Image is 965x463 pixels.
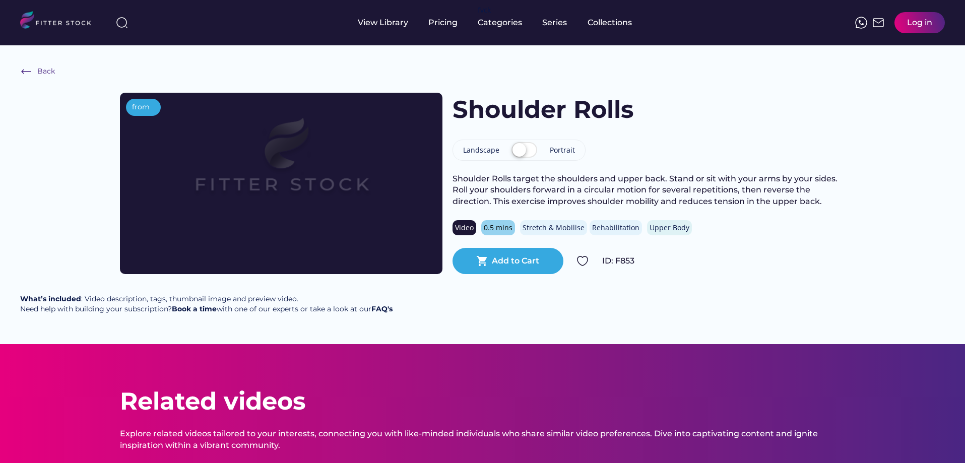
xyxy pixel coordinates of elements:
[602,255,846,267] div: ID: F853
[453,173,846,207] div: Shoulder Rolls target the shoulders and upper back. Stand or sit with your arms by your sides. Ro...
[20,11,100,32] img: LOGO.svg
[371,304,393,313] a: FAQ's
[476,255,488,267] button: shopping_cart
[492,255,539,267] div: Add to Cart
[453,93,633,126] h1: Shoulder Rolls
[120,384,305,418] div: Related videos
[523,223,585,233] div: Stretch & Mobilise
[116,17,128,29] img: search-normal%203.svg
[20,294,81,303] strong: What’s included
[428,17,458,28] div: Pricing
[484,223,512,233] div: 0.5 mins
[576,255,589,267] img: Group%201000002324.svg
[588,17,632,28] div: Collections
[20,294,393,314] div: : Video description, tags, thumbnail image and preview video. Need help with building your subscr...
[20,65,32,78] img: Frame%20%286%29.svg
[455,223,474,233] div: Video
[907,17,932,28] div: Log in
[550,145,575,155] div: Portrait
[132,102,150,112] div: from
[650,223,689,233] div: Upper Body
[463,145,499,155] div: Landscape
[120,428,846,451] div: Explore related videos tailored to your interests, connecting you with like-minded individuals wh...
[152,93,410,238] img: Frame%2079%20%281%29.svg
[478,5,491,15] div: fvck
[592,223,639,233] div: Rehabilitation
[478,17,522,28] div: Categories
[358,17,408,28] div: View Library
[37,67,55,77] div: Back
[542,17,567,28] div: Series
[855,17,867,29] img: meteor-icons_whatsapp%20%281%29.svg
[872,17,884,29] img: Frame%2051.svg
[172,304,217,313] a: Book a time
